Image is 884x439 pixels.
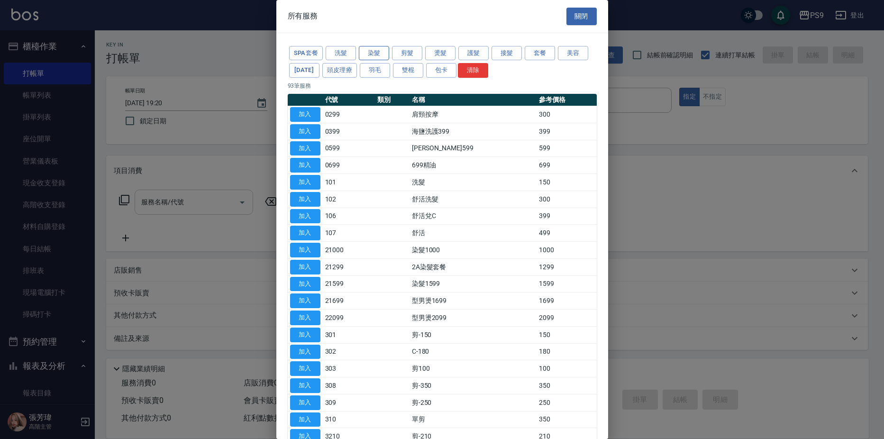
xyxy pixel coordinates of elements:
button: 加入 [290,412,320,427]
button: 加入 [290,209,320,224]
td: 染髮1599 [410,275,537,293]
button: 包卡 [426,63,456,78]
td: 洗髮 [410,174,537,191]
td: 21299 [323,258,375,275]
button: 雙棍 [393,63,423,78]
td: 350 [537,377,596,394]
td: 21699 [323,293,375,310]
td: 310 [323,411,375,428]
td: 型男燙2099 [410,310,537,327]
button: 加入 [290,395,320,410]
td: 308 [323,377,375,394]
button: 加入 [290,378,320,393]
td: 肩頸按摩 [410,106,537,123]
td: 302 [323,343,375,360]
td: 150 [537,326,596,343]
td: 剪100 [410,360,537,377]
td: 海鹽洗護399 [410,123,537,140]
button: 染髮 [359,46,389,61]
button: 加入 [290,328,320,342]
td: 150 [537,174,596,191]
button: 加入 [290,175,320,190]
td: 180 [537,343,596,360]
td: 250 [537,394,596,411]
button: 燙髮 [425,46,456,61]
td: 100 [537,360,596,377]
td: 21599 [323,275,375,293]
td: C-180 [410,343,537,360]
td: 剪-250 [410,394,537,411]
td: 101 [323,174,375,191]
button: [DATE] [289,63,319,78]
td: 300 [537,191,596,208]
td: 舒活兌C [410,208,537,225]
button: 加入 [290,293,320,308]
td: 剪-150 [410,326,537,343]
td: 0299 [323,106,375,123]
td: 350 [537,411,596,428]
td: 染髮1000 [410,242,537,259]
td: 699精油 [410,157,537,174]
button: 加入 [290,158,320,173]
button: 加入 [290,345,320,359]
button: 清除 [458,63,488,78]
button: 加入 [290,260,320,274]
p: 93 筆服務 [288,82,597,90]
button: 加入 [290,277,320,292]
td: 21000 [323,242,375,259]
td: 舒活洗髮 [410,191,537,208]
td: 1299 [537,258,596,275]
button: 加入 [290,311,320,325]
td: 舒活 [410,225,537,242]
td: 1000 [537,242,596,259]
td: 0599 [323,140,375,157]
td: 106 [323,208,375,225]
th: 名稱 [410,94,537,106]
button: 加入 [290,243,320,257]
td: 2099 [537,310,596,327]
td: 301 [323,326,375,343]
button: 加入 [290,361,320,376]
td: 1699 [537,293,596,310]
th: 參考價格 [537,94,596,106]
td: 單剪 [410,411,537,428]
td: 699 [537,157,596,174]
td: [PERSON_NAME]599 [410,140,537,157]
td: 309 [323,394,375,411]
button: 加入 [290,107,320,122]
button: 加入 [290,226,320,240]
button: 套餐 [525,46,555,61]
td: 剪-350 [410,377,537,394]
td: 599 [537,140,596,157]
td: 22099 [323,310,375,327]
button: 剪髮 [392,46,422,61]
button: 加入 [290,124,320,139]
button: 羽毛 [360,63,390,78]
button: 加入 [290,192,320,207]
td: 2A染髮套餐 [410,258,537,275]
button: 加入 [290,141,320,156]
button: 洗髮 [326,46,356,61]
button: 頭皮理療 [322,63,357,78]
td: 0699 [323,157,375,174]
td: 399 [537,123,596,140]
td: 0399 [323,123,375,140]
button: SPA套餐 [289,46,323,61]
td: 303 [323,360,375,377]
td: 型男燙1699 [410,293,537,310]
td: 300 [537,106,596,123]
td: 499 [537,225,596,242]
td: 399 [537,208,596,225]
button: 接髮 [492,46,522,61]
td: 1599 [537,275,596,293]
span: 所有服務 [288,11,318,21]
th: 類別 [375,94,410,106]
button: 關閉 [566,8,597,25]
button: 護髮 [458,46,489,61]
td: 102 [323,191,375,208]
th: 代號 [323,94,375,106]
button: 美容 [558,46,588,61]
td: 107 [323,225,375,242]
